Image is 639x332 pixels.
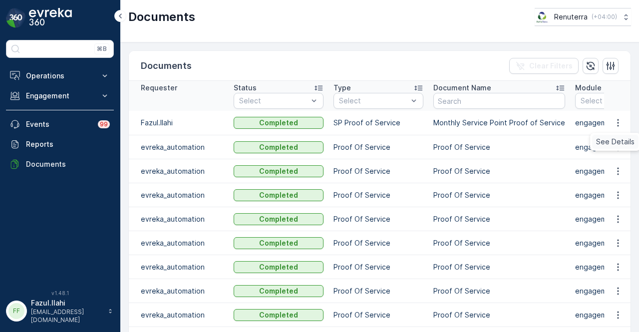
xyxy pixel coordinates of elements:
[26,71,94,81] p: Operations
[129,111,229,135] td: Fazul.Ilahi
[129,255,229,279] td: evreka_automation
[100,120,108,128] p: 99
[433,93,565,109] input: Search
[6,8,26,28] img: logo
[339,96,408,106] p: Select
[428,207,570,231] td: Proof Of Service
[428,159,570,183] td: Proof Of Service
[259,142,298,152] p: Completed
[259,238,298,248] p: Completed
[328,159,428,183] td: Proof Of Service
[31,298,103,308] p: Fazul.Ilahi
[592,135,639,149] a: See Details
[129,279,229,303] td: evreka_automation
[141,59,192,73] p: Documents
[6,66,114,86] button: Operations
[141,83,177,93] p: Requester
[31,308,103,324] p: [EMAIL_ADDRESS][DOMAIN_NAME]
[6,86,114,106] button: Engagement
[259,214,298,224] p: Completed
[328,255,428,279] td: Proof Of Service
[234,261,323,273] button: Completed
[259,118,298,128] p: Completed
[328,207,428,231] td: Proof Of Service
[234,285,323,297] button: Completed
[328,135,428,159] td: Proof Of Service
[535,8,631,26] button: Renuterra(+04:00)
[26,119,92,129] p: Events
[234,237,323,249] button: Completed
[529,61,573,71] p: Clear Filters
[234,83,257,93] p: Status
[129,183,229,207] td: evreka_automation
[234,189,323,201] button: Completed
[328,279,428,303] td: Proof Of Service
[259,286,298,296] p: Completed
[6,134,114,154] a: Reports
[592,13,617,21] p: ( +04:00 )
[328,111,428,135] td: SP Proof of Service
[433,83,491,93] p: Document Name
[97,45,107,53] p: ⌘B
[6,298,114,324] button: FFFazul.Ilahi[EMAIL_ADDRESS][DOMAIN_NAME]
[428,303,570,327] td: Proof Of Service
[29,8,72,28] img: logo_dark-DEwI_e13.png
[535,11,550,22] img: Screenshot_2024-07-26_at_13.33.01.png
[428,279,570,303] td: Proof Of Service
[129,207,229,231] td: evreka_automation
[234,117,323,129] button: Completed
[328,231,428,255] td: Proof Of Service
[6,290,114,296] span: v 1.48.1
[129,231,229,255] td: evreka_automation
[428,183,570,207] td: Proof Of Service
[129,159,229,183] td: evreka_automation
[259,262,298,272] p: Completed
[239,96,308,106] p: Select
[26,159,110,169] p: Documents
[596,137,635,147] span: See Details
[259,310,298,320] p: Completed
[234,309,323,321] button: Completed
[26,91,94,101] p: Engagement
[428,111,570,135] td: Monthly Service Point Proof of Service
[259,190,298,200] p: Completed
[6,114,114,134] a: Events99
[428,135,570,159] td: Proof Of Service
[8,303,24,319] div: FF
[328,303,428,327] td: Proof Of Service
[129,303,229,327] td: evreka_automation
[259,166,298,176] p: Completed
[129,135,229,159] td: evreka_automation
[554,12,588,22] p: Renuterra
[234,213,323,225] button: Completed
[428,231,570,255] td: Proof Of Service
[328,183,428,207] td: Proof Of Service
[333,83,351,93] p: Type
[234,141,323,153] button: Completed
[128,9,195,25] p: Documents
[234,165,323,177] button: Completed
[509,58,579,74] button: Clear Filters
[26,139,110,149] p: Reports
[575,83,602,93] p: Module
[428,255,570,279] td: Proof Of Service
[6,154,114,174] a: Documents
